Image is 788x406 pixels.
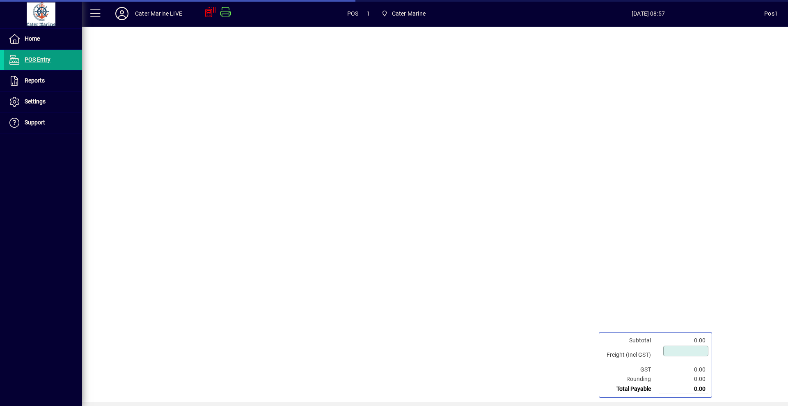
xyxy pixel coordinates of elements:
span: 1 [367,7,370,20]
td: Rounding [602,374,659,384]
div: Pos1 [764,7,778,20]
span: POS [347,7,359,20]
span: Cater Marine [378,6,429,21]
td: 0.00 [659,374,708,384]
span: Home [25,35,40,42]
span: Cater Marine [392,7,426,20]
button: Profile [109,6,135,21]
span: Settings [25,98,46,105]
td: 0.00 [659,384,708,394]
td: Total Payable [602,384,659,394]
span: [DATE] 08:57 [532,7,764,20]
td: 0.00 [659,365,708,374]
td: Freight (Incl GST) [602,345,659,365]
a: Reports [4,71,82,91]
span: POS Entry [25,56,50,63]
a: Settings [4,92,82,112]
td: GST [602,365,659,374]
span: Support [25,119,45,126]
td: 0.00 [659,336,708,345]
div: Cater Marine LIVE [135,7,182,20]
span: Reports [25,77,45,84]
td: Subtotal [602,336,659,345]
a: Support [4,112,82,133]
a: Home [4,29,82,49]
